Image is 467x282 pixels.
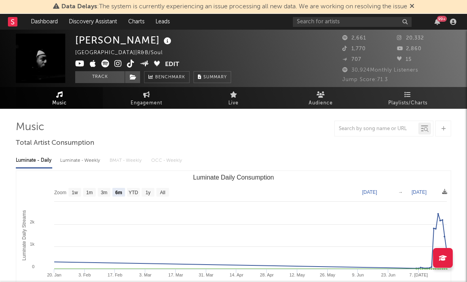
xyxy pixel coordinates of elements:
[108,273,122,277] text: 17. Feb
[155,73,185,82] span: Benchmark
[228,98,239,108] span: Live
[342,68,418,73] span: 30,924 Monthly Listeners
[54,190,66,195] text: Zoom
[230,273,243,277] text: 14. Apr
[309,98,333,108] span: Audience
[72,190,78,195] text: 1w
[61,4,407,10] span: : The system is currently experiencing an issue processing all new data. We are working on resolv...
[30,242,34,246] text: 1k
[25,14,63,30] a: Dashboard
[437,16,447,22] div: 99 +
[260,273,274,277] text: 28. Apr
[75,34,173,47] div: [PERSON_NAME]
[32,264,34,269] text: 0
[409,273,428,277] text: 7. [DATE]
[190,87,277,109] a: Live
[397,36,424,41] span: 20,332
[277,87,364,109] a: Audience
[320,273,336,277] text: 26. May
[30,220,34,224] text: 2k
[129,190,138,195] text: YTD
[123,14,150,30] a: Charts
[16,138,94,148] span: Total Artist Consumption
[16,154,52,167] div: Luminate - Daily
[397,46,421,51] span: 2,860
[381,273,395,277] text: 23. Jun
[131,98,162,108] span: Engagement
[101,190,108,195] text: 3m
[397,57,412,62] span: 15
[410,4,414,10] span: Dismiss
[364,87,451,109] a: Playlists/Charts
[150,14,175,30] a: Leads
[388,98,427,108] span: Playlists/Charts
[144,71,190,83] a: Benchmark
[78,273,91,277] text: 3. Feb
[193,174,274,181] text: Luminate Daily Consumption
[199,273,214,277] text: 31. Mar
[75,71,125,83] button: Track
[21,210,27,260] text: Luminate Daily Streams
[52,98,67,108] span: Music
[342,57,361,62] span: 707
[352,273,364,277] text: 9. Jun
[342,46,366,51] span: 1,770
[412,189,427,195] text: [DATE]
[115,190,122,195] text: 6m
[293,17,412,27] input: Search for artists
[435,19,440,25] button: 99+
[47,273,61,277] text: 20. Jan
[75,48,172,58] div: [GEOGRAPHIC_DATA] | R&B/Soul
[342,77,388,82] span: Jump Score: 71.3
[335,126,418,132] input: Search by song name or URL
[203,75,227,79] span: Summary
[362,189,377,195] text: [DATE]
[398,189,403,195] text: →
[289,273,305,277] text: 12. May
[160,190,165,195] text: All
[63,14,123,30] a: Discovery Assistant
[16,87,103,109] a: Music
[342,36,366,41] span: 2,661
[60,154,102,167] div: Luminate - Weekly
[194,71,231,83] button: Summary
[165,60,179,70] button: Edit
[146,190,151,195] text: 1y
[168,273,183,277] text: 17. Mar
[139,273,152,277] text: 3. Mar
[103,87,190,109] a: Engagement
[86,190,93,195] text: 1m
[61,4,97,10] span: Data Delays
